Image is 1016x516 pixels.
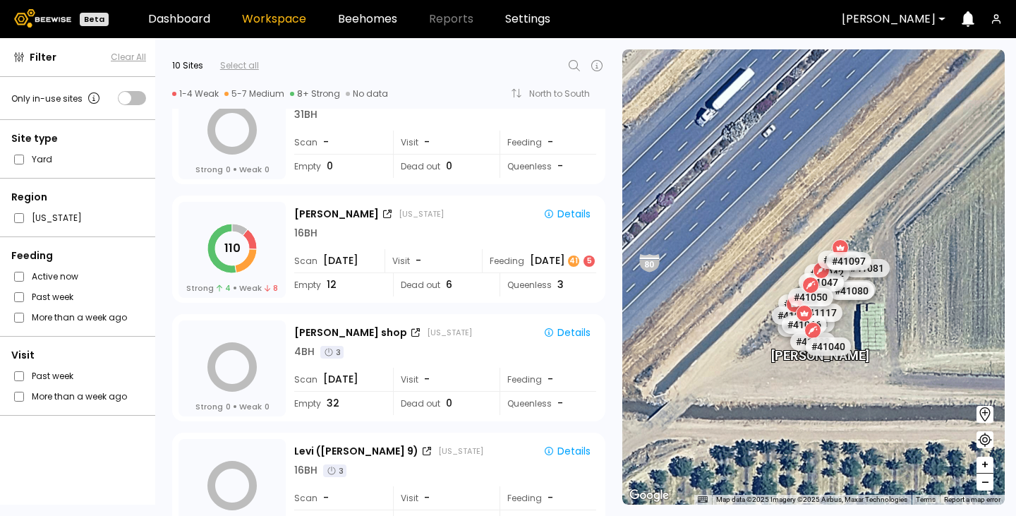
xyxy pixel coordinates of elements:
[976,457,993,474] button: +
[32,310,127,325] label: More than a week ago
[217,282,231,294] span: 4
[32,152,52,167] label: Yard
[393,155,490,178] div: Dead out
[500,368,596,391] div: Feeding
[323,464,346,477] div: 3
[797,303,842,321] div: # 41117
[220,59,259,72] div: Select all
[294,325,407,340] div: [PERSON_NAME] shop
[323,372,358,387] span: [DATE]
[393,392,490,415] div: Dead out
[424,135,430,150] span: -
[446,277,452,292] span: 6
[11,348,146,363] div: Visit
[338,13,397,25] a: Beehomes
[529,90,600,98] div: North to South
[557,159,563,174] span: -
[399,208,444,220] div: [US_STATE]
[438,445,483,457] div: [US_STATE]
[172,88,219,100] div: 1-4 Weak
[11,90,102,107] div: Only in-use sites
[294,273,383,296] div: Empty
[294,207,379,222] div: [PERSON_NAME]
[416,253,421,268] span: -
[393,486,490,510] div: Visit
[626,486,672,505] a: Open this area in Google Maps (opens a new window)
[778,318,823,336] div: # 41113
[226,401,231,412] span: 0
[385,249,481,272] div: Visit
[538,205,596,223] button: Details
[429,13,473,25] span: Reports
[981,456,989,474] span: +
[788,287,833,306] div: # 41050
[698,495,708,505] button: Keyboard shortcuts
[320,346,344,359] div: 3
[294,444,418,459] div: Levi ([PERSON_NAME] 9)
[393,273,490,296] div: Dead out
[32,389,127,404] label: More than a week ago
[393,368,490,391] div: Visit
[323,135,329,150] span: -
[32,210,82,225] label: [US_STATE]
[772,306,817,325] div: # 41046
[500,273,596,296] div: Queenless
[548,372,555,387] div: -
[557,396,563,411] span: -
[716,496,907,503] span: Map data ©2025 Imagery ©2025 Airbus, Maxar Technologies
[80,13,109,26] div: Beta
[294,344,315,359] div: 4 BH
[224,240,241,256] tspan: 110
[111,51,146,64] span: Clear All
[778,294,823,312] div: # 41069
[424,372,430,387] span: -
[826,252,871,270] div: # 41097
[482,249,596,272] div: Feeding
[799,272,844,291] div: # 41047
[530,253,596,268] div: [DATE]
[11,248,146,263] div: Feeding
[818,250,863,268] div: # 41049
[14,9,71,28] img: Beewise logo
[427,327,472,338] div: [US_STATE]
[32,269,78,284] label: Active now
[265,401,270,412] span: 0
[11,131,146,146] div: Site type
[195,401,270,412] div: Strong Weak
[226,164,231,175] span: 0
[148,13,210,25] a: Dashboard
[446,396,452,411] span: 0
[32,368,73,383] label: Past week
[543,326,591,339] div: Details
[294,226,317,241] div: 16 BH
[500,392,596,415] div: Queenless
[186,282,279,294] div: Strong Weak
[294,155,383,178] div: Empty
[294,249,383,272] div: Scan
[294,368,383,391] div: Scan
[626,486,672,505] img: Google
[944,496,1000,503] a: Report a map error
[327,277,337,292] span: 12
[568,256,579,267] div: 41
[294,463,317,478] div: 16 BH
[557,277,564,292] span: 3
[500,486,596,510] div: Feeding
[543,445,591,457] div: Details
[771,332,869,362] div: [PERSON_NAME]
[172,59,203,72] div: 10 Sites
[976,474,993,491] button: –
[548,135,555,150] div: -
[505,13,550,25] a: Settings
[290,88,340,100] div: 8+ Strong
[830,280,876,299] div: # 41126
[323,491,329,505] span: -
[845,259,890,277] div: # 41081
[393,131,490,154] div: Visit
[294,392,383,415] div: Empty
[327,159,333,174] span: 0
[265,164,270,175] span: 0
[346,88,388,100] div: No data
[806,337,851,356] div: # 41040
[32,289,73,304] label: Past week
